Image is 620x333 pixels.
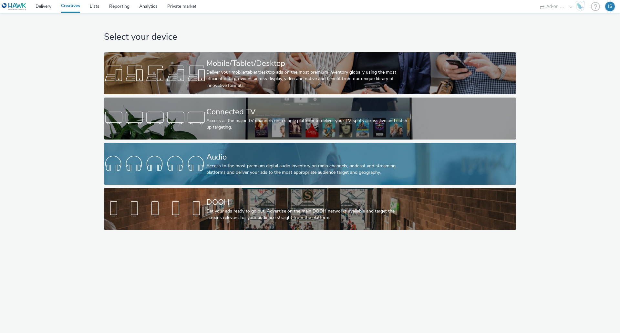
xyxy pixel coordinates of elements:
div: IS [608,2,612,11]
div: Access all the major TV channels on a single platform to deliver your TV spots across live and ca... [206,118,411,131]
div: Mobile/Tablet/Desktop [206,58,411,69]
div: Access to the most premium digital audio inventory on radio channels, podcast and streaming platf... [206,163,411,176]
div: Get your ads ready to go out! Advertise on the main DOOH networks available and target the screen... [206,208,411,221]
a: AudioAccess to the most premium digital audio inventory on radio channels, podcast and streaming ... [104,143,516,185]
a: DOOHGet your ads ready to go out! Advertise on the main DOOH networks available and target the sc... [104,188,516,230]
div: DOOH [206,197,411,208]
div: Audio [206,151,411,163]
div: Connected TV [206,106,411,118]
a: Hawk Academy [575,1,588,12]
a: Mobile/Tablet/DesktopDeliver your mobile/tablet/desktop ads on the most premium inventory globall... [104,52,516,94]
div: Deliver your mobile/tablet/desktop ads on the most premium inventory globally using the most effi... [206,69,411,89]
h1: Select your device [104,31,516,43]
img: Hawk Academy [575,1,585,12]
a: Connected TVAccess all the major TV channels on a single platform to deliver your TV spots across... [104,98,516,140]
img: undefined Logo [2,3,26,11]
